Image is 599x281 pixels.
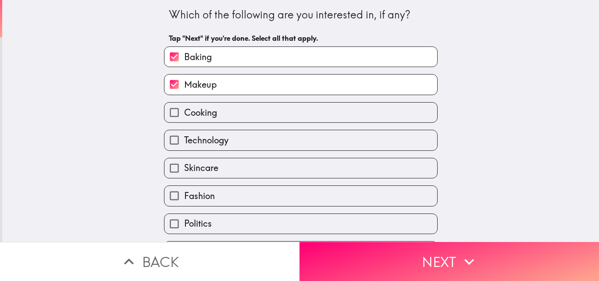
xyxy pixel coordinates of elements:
[164,130,437,150] button: Technology
[169,7,433,22] div: Which of the following are you interested in, if any?
[184,190,215,202] span: Fashion
[164,214,437,234] button: Politics
[184,217,212,230] span: Politics
[184,78,217,91] span: Makeup
[164,158,437,178] button: Skincare
[184,51,212,63] span: Baking
[164,186,437,206] button: Fashion
[184,107,217,119] span: Cooking
[164,75,437,94] button: Makeup
[184,134,228,146] span: Technology
[169,33,433,43] h6: Tap "Next" if you're done. Select all that apply.
[164,47,437,67] button: Baking
[299,242,599,281] button: Next
[184,162,218,174] span: Skincare
[164,103,437,122] button: Cooking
